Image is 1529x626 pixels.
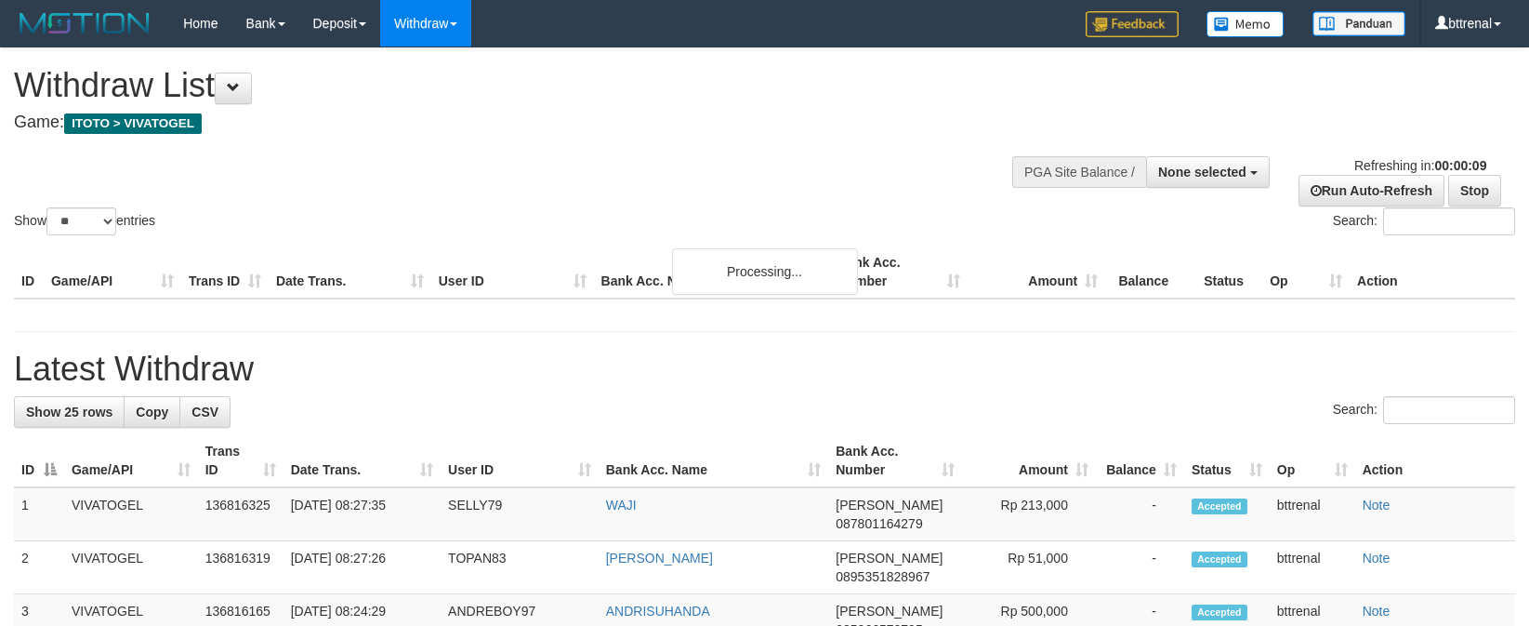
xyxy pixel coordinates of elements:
a: Note [1363,498,1391,513]
span: None selected [1158,165,1246,180]
td: VIVATOGEL [64,541,198,594]
img: Button%20Memo.svg [1206,11,1285,37]
td: 2 [14,541,64,594]
strong: 00:00:09 [1434,158,1486,173]
th: Bank Acc. Name: activate to sort column ascending [599,434,829,487]
th: Balance [1105,246,1196,299]
th: Action [1350,246,1515,299]
a: [PERSON_NAME] [606,551,713,566]
td: bttrenal [1270,487,1355,541]
span: Copy [136,405,168,420]
th: Game/API: activate to sort column ascending [64,434,198,487]
span: [PERSON_NAME] [836,551,942,566]
h1: Withdraw List [14,67,1001,104]
td: 1 [14,487,64,541]
span: Show 25 rows [26,405,112,420]
td: VIVATOGEL [64,487,198,541]
td: [DATE] 08:27:26 [283,541,441,594]
td: 136816325 [198,487,283,541]
td: - [1096,487,1184,541]
th: Date Trans. [269,246,431,299]
a: Note [1363,604,1391,619]
a: CSV [179,396,231,428]
a: Copy [124,396,180,428]
input: Search: [1383,396,1515,424]
img: panduan.png [1312,11,1405,36]
th: Game/API [44,246,181,299]
td: [DATE] 08:27:35 [283,487,441,541]
td: - [1096,541,1184,594]
div: Processing... [672,248,858,295]
span: Copy 087801164279 to clipboard [836,516,922,531]
th: ID: activate to sort column descending [14,434,64,487]
th: Bank Acc. Number [830,246,968,299]
td: 136816319 [198,541,283,594]
label: Search: [1333,396,1515,424]
input: Search: [1383,207,1515,235]
div: PGA Site Balance / [1012,156,1146,188]
h1: Latest Withdraw [14,351,1515,388]
span: [PERSON_NAME] [836,604,942,619]
td: bttrenal [1270,541,1355,594]
span: CSV [191,405,218,420]
th: Amount [968,246,1105,299]
td: TOPAN83 [441,541,599,594]
span: Accepted [1192,605,1247,620]
a: Stop [1448,175,1501,206]
th: Trans ID [181,246,269,299]
label: Search: [1333,207,1515,235]
td: Rp 213,000 [962,487,1096,541]
a: Run Auto-Refresh [1298,175,1444,206]
th: Trans ID: activate to sort column ascending [198,434,283,487]
th: Op: activate to sort column ascending [1270,434,1355,487]
th: Bank Acc. Name [594,246,831,299]
th: Action [1355,434,1515,487]
span: Accepted [1192,552,1247,567]
th: Status [1196,246,1262,299]
th: Balance: activate to sort column ascending [1096,434,1184,487]
span: Copy 0895351828967 to clipboard [836,569,929,584]
a: WAJI [606,498,637,513]
select: Showentries [46,207,116,235]
a: ANDRISUHANDA [606,604,710,619]
th: Date Trans.: activate to sort column ascending [283,434,441,487]
h4: Game: [14,113,1001,132]
td: Rp 51,000 [962,541,1096,594]
th: Status: activate to sort column ascending [1184,434,1270,487]
span: [PERSON_NAME] [836,498,942,513]
a: Note [1363,551,1391,566]
th: Amount: activate to sort column ascending [962,434,1096,487]
img: MOTION_logo.png [14,9,155,37]
span: Refreshing in: [1354,158,1486,173]
img: Feedback.jpg [1086,11,1179,37]
th: User ID: activate to sort column ascending [441,434,599,487]
th: ID [14,246,44,299]
td: SELLY79 [441,487,599,541]
span: Accepted [1192,499,1247,514]
th: User ID [431,246,594,299]
th: Bank Acc. Number: activate to sort column ascending [828,434,962,487]
a: Show 25 rows [14,396,125,428]
span: ITOTO > VIVATOGEL [64,113,202,134]
button: None selected [1146,156,1270,188]
th: Op [1262,246,1350,299]
label: Show entries [14,207,155,235]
